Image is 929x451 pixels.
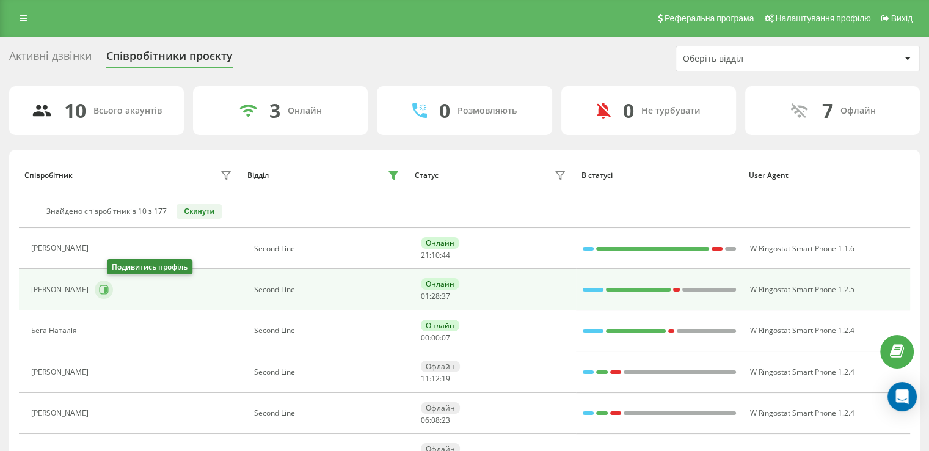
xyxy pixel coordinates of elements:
span: 12 [431,373,440,384]
div: Співробітник [24,171,73,180]
div: Активні дзвінки [9,50,92,68]
span: Налаштування профілю [775,13,870,23]
div: 7 [822,99,832,122]
div: Офлайн [421,361,460,372]
div: Онлайн [421,320,459,331]
div: Знайдено співробітників 10 з 177 [46,207,167,216]
div: Онлайн [421,237,459,249]
span: W Ringostat Smart Phone 1.2.5 [749,284,854,295]
span: 06 [421,415,429,425]
span: Вихід [891,13,913,23]
div: 0 [623,99,634,122]
span: 01 [421,291,429,301]
div: Second Line [254,368,403,376]
div: : : [421,416,450,425]
span: 37 [442,291,450,301]
div: Open Intercom Messenger [887,382,917,411]
div: Статус [415,171,439,180]
div: Офлайн [840,106,875,116]
div: : : [421,251,450,260]
span: 44 [442,250,450,260]
span: W Ringostat Smart Phone 1.2.4 [749,325,854,335]
span: W Ringostat Smart Phone 1.2.4 [749,367,854,377]
div: Бега Наталія [31,326,80,335]
span: 23 [442,415,450,425]
span: W Ringostat Smart Phone 1.2.4 [749,408,854,418]
span: 21 [421,250,429,260]
span: 08 [431,415,440,425]
div: 0 [439,99,450,122]
div: Second Line [254,326,403,335]
div: Оберіть відділ [683,54,829,64]
div: [PERSON_NAME] [31,368,92,376]
div: : : [421,334,450,342]
div: Second Line [254,409,403,417]
span: 10 [431,250,440,260]
div: Подивитись профіль [107,259,192,274]
div: [PERSON_NAME] [31,409,92,417]
div: 10 [64,99,86,122]
div: 3 [269,99,280,122]
button: Скинути [177,204,221,219]
div: Офлайн [421,402,460,414]
div: Second Line [254,285,403,294]
span: Реферальна програма [665,13,754,23]
div: Онлайн [421,278,459,290]
div: Відділ [247,171,269,180]
div: : : [421,375,450,383]
span: 00 [431,332,440,343]
div: Онлайн [288,106,322,116]
div: В статусі [581,171,737,180]
div: [PERSON_NAME] [31,244,92,252]
div: [PERSON_NAME] [31,285,92,294]
span: 00 [421,332,429,343]
span: 28 [431,291,440,301]
div: User Agent [749,171,905,180]
div: Співробітники проєкту [106,50,233,68]
div: Всього акаунтів [93,106,162,116]
div: Second Line [254,244,403,253]
span: 11 [421,373,429,384]
span: W Ringostat Smart Phone 1.1.6 [749,243,854,254]
div: : : [421,292,450,301]
div: Розмовляють [457,106,517,116]
div: Не турбувати [641,106,701,116]
span: 07 [442,332,450,343]
span: 19 [442,373,450,384]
